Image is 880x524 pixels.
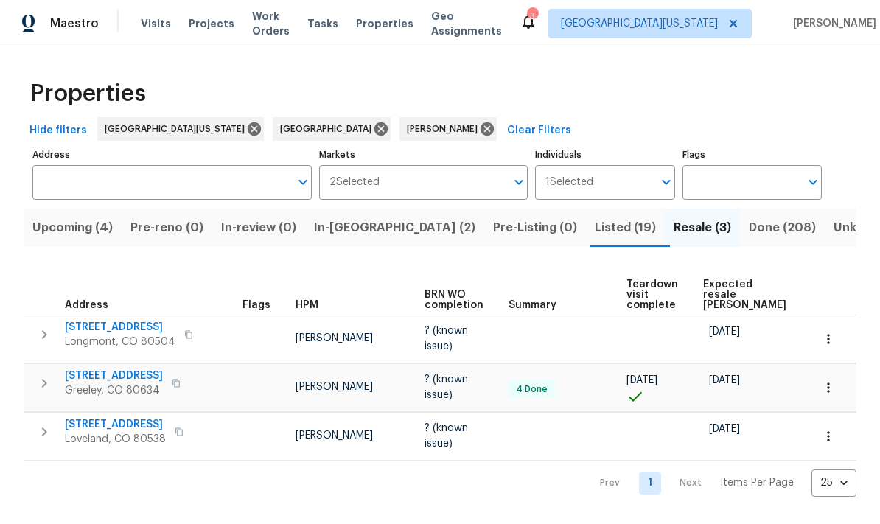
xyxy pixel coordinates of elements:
span: 2 Selected [329,176,380,189]
span: [GEOGRAPHIC_DATA][US_STATE] [561,16,718,31]
p: Items Per Page [720,475,794,490]
span: Summary [509,300,556,310]
span: Done (208) [749,217,816,238]
span: Geo Assignments [431,9,502,38]
span: Visits [141,16,171,31]
div: 25 [811,464,856,502]
span: [PERSON_NAME] [296,333,373,343]
span: ? (known issue) [425,374,468,399]
span: Clear Filters [507,122,571,140]
span: [GEOGRAPHIC_DATA][US_STATE] [105,122,251,136]
span: Tasks [307,18,338,29]
span: HPM [296,300,318,310]
span: [PERSON_NAME] [296,382,373,392]
span: [DATE] [709,326,740,337]
div: [PERSON_NAME] [399,117,497,141]
span: [DATE] [626,375,657,385]
span: Projects [189,16,234,31]
span: [STREET_ADDRESS] [65,368,163,383]
span: ? (known issue) [425,326,468,351]
span: [STREET_ADDRESS] [65,417,166,432]
button: Clear Filters [501,117,577,144]
nav: Pagination Navigation [586,469,856,497]
label: Address [32,150,312,159]
button: Open [509,172,529,192]
button: Open [803,172,823,192]
span: In-[GEOGRAPHIC_DATA] (2) [314,217,475,238]
span: Address [65,300,108,310]
span: Longmont, CO 80504 [65,335,175,349]
span: [PERSON_NAME] [787,16,876,31]
button: Hide filters [24,117,93,144]
span: Upcoming (4) [32,217,113,238]
span: [PERSON_NAME] [407,122,483,136]
button: Open [656,172,677,192]
div: [GEOGRAPHIC_DATA] [273,117,391,141]
span: Loveland, CO 80538 [65,432,166,447]
span: BRN WO completion [425,290,483,310]
span: [PERSON_NAME] [296,430,373,441]
span: Pre-reno (0) [130,217,203,238]
label: Markets [319,150,528,159]
div: 3 [527,9,537,24]
span: 1 Selected [545,176,593,189]
span: Resale (3) [674,217,731,238]
span: Expected resale [PERSON_NAME] [703,279,786,310]
span: [STREET_ADDRESS] [65,320,175,335]
span: Pre-Listing (0) [493,217,577,238]
span: Properties [356,16,413,31]
span: [DATE] [709,375,740,385]
span: [GEOGRAPHIC_DATA] [280,122,377,136]
span: Hide filters [29,122,87,140]
span: 4 Done [510,383,554,396]
span: Flags [242,300,270,310]
a: Goto page 1 [639,472,661,495]
button: Open [293,172,313,192]
span: Work Orders [252,9,290,38]
div: [GEOGRAPHIC_DATA][US_STATE] [97,117,264,141]
span: Greeley, CO 80634 [65,383,163,398]
span: Teardown visit complete [626,279,678,310]
span: Properties [29,86,146,101]
span: Maestro [50,16,99,31]
span: In-review (0) [221,217,296,238]
span: Listed (19) [595,217,656,238]
label: Flags [682,150,822,159]
span: [DATE] [709,424,740,434]
label: Individuals [535,150,674,159]
span: ? (known issue) [425,423,468,448]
